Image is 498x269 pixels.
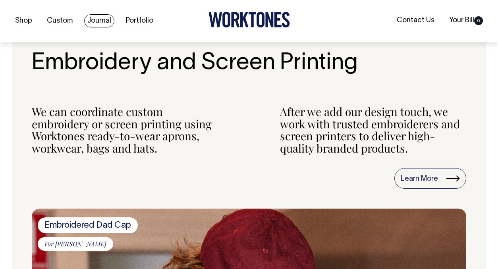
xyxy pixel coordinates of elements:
[38,237,113,251] span: For [PERSON_NAME]
[474,16,483,25] span: 0
[280,106,466,155] div: After we add our design touch, we work with trusted embroiderers and screen printers to deliver h...
[38,217,138,233] span: Embroidered Dad Cap
[44,14,76,27] a: Custom
[394,168,466,189] a: Learn More
[12,14,35,27] a: Shop
[446,14,486,27] a: Your Bill0
[32,51,466,76] h2: Embroidery and Screen Printing
[84,14,114,27] a: Journal
[123,14,156,27] a: Portfolio
[32,106,218,155] div: We can coordinate custom embroidery or screen printing using Worktones ready-to-wear aprons, work...
[394,14,438,27] a: Contact Us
